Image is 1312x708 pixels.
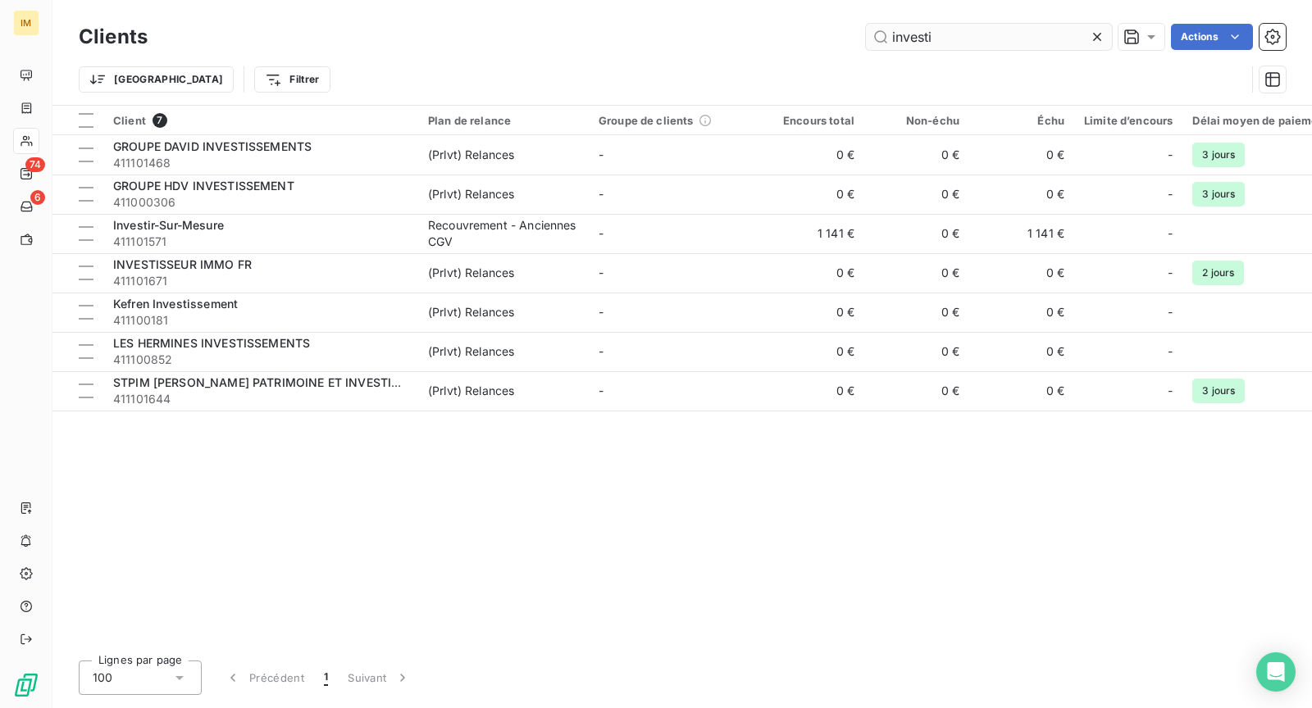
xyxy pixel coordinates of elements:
[1168,383,1173,399] span: -
[1168,186,1173,202] span: -
[599,265,604,279] span: -
[599,147,604,161] span: -
[599,226,604,240] span: -
[599,187,604,201] span: -
[153,113,167,128] span: 7
[428,265,514,281] div: (Prlvt) Relances
[13,672,39,698] img: Logo LeanPay
[599,305,604,319] span: -
[1256,652,1296,692] div: Open Intercom Messenger
[969,253,1074,293] td: 0 €
[113,179,294,193] span: GROUPE HDV INVESTISSEMENT
[864,332,969,371] td: 0 €
[759,293,864,332] td: 0 €
[25,157,45,172] span: 74
[874,114,959,127] div: Non-échu
[428,186,514,202] div: (Prlvt) Relances
[864,175,969,214] td: 0 €
[1192,182,1245,206] span: 3 jours
[1168,225,1173,242] span: -
[599,114,694,127] span: Groupe de clients
[254,66,330,93] button: Filtrer
[113,234,408,250] span: 411101571
[13,10,39,36] div: IM
[79,66,234,93] button: [GEOGRAPHIC_DATA]
[113,297,238,311] span: Kefren Investissement
[1168,304,1173,320] span: -
[599,344,604,358] span: -
[599,383,604,397] span: -
[428,304,514,320] div: (Prlvt) Relances
[338,660,421,695] button: Suivant
[1192,379,1245,403] span: 3 jours
[113,194,408,211] span: 411000306
[969,332,1074,371] td: 0 €
[769,114,854,127] div: Encours total
[113,352,408,368] span: 411100852
[864,253,969,293] td: 0 €
[428,114,579,127] div: Plan de relance
[79,22,148,52] h3: Clients
[864,135,969,175] td: 0 €
[1171,24,1253,50] button: Actions
[969,135,1074,175] td: 0 €
[866,24,1112,50] input: Rechercher
[314,660,338,695] button: 1
[113,155,408,171] span: 411101468
[864,293,969,332] td: 0 €
[113,114,146,127] span: Client
[1192,261,1244,285] span: 2 jours
[113,375,522,389] span: STPIM [PERSON_NAME] PATRIMOINE ET INVESTISSEMENT MONTARGIS
[113,273,408,289] span: 411101671
[113,312,408,329] span: 411100181
[324,669,328,686] span: 1
[428,147,514,163] div: (Prlvt) Relances
[1192,143,1245,167] span: 3 jours
[1168,343,1173,360] span: -
[1168,147,1173,163] span: -
[969,214,1074,253] td: 1 141 €
[113,391,408,407] span: 411101644
[113,257,252,271] span: INVESTISSEUR IMMO FR
[113,336,310,350] span: LES HERMINES INVESTISSEMENTS
[864,214,969,253] td: 0 €
[428,383,514,399] div: (Prlvt) Relances
[30,190,45,205] span: 6
[1168,265,1173,281] span: -
[759,371,864,411] td: 0 €
[759,175,864,214] td: 0 €
[759,214,864,253] td: 1 141 €
[113,139,312,153] span: GROUPE DAVID INVESTISSEMENTS
[969,293,1074,332] td: 0 €
[759,332,864,371] td: 0 €
[969,371,1074,411] td: 0 €
[93,669,112,686] span: 100
[113,218,224,232] span: Investir-Sur-Mesure
[969,175,1074,214] td: 0 €
[215,660,314,695] button: Précédent
[759,253,864,293] td: 0 €
[979,114,1064,127] div: Échu
[428,343,514,360] div: (Prlvt) Relances
[759,135,864,175] td: 0 €
[1084,114,1173,127] div: Limite d’encours
[428,217,579,250] div: Recouvrement - Anciennes CGV
[864,371,969,411] td: 0 €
